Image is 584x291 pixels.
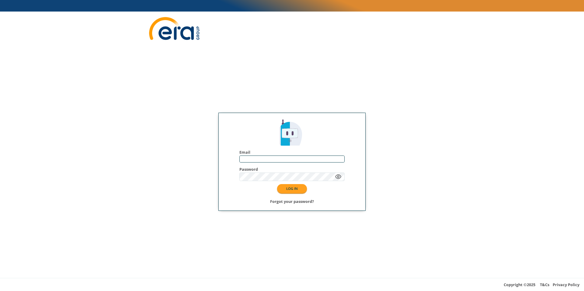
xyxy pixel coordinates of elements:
[239,150,345,155] h4: Email
[553,282,579,287] a: Privacy Policy
[239,167,345,172] h4: Password
[270,198,314,205] a: Forgot your password?
[277,184,307,193] button: LOG IN
[540,282,549,287] a: T&Cs
[146,17,203,40] img: Predict Mobile
[277,118,307,148] img: Predict Mobile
